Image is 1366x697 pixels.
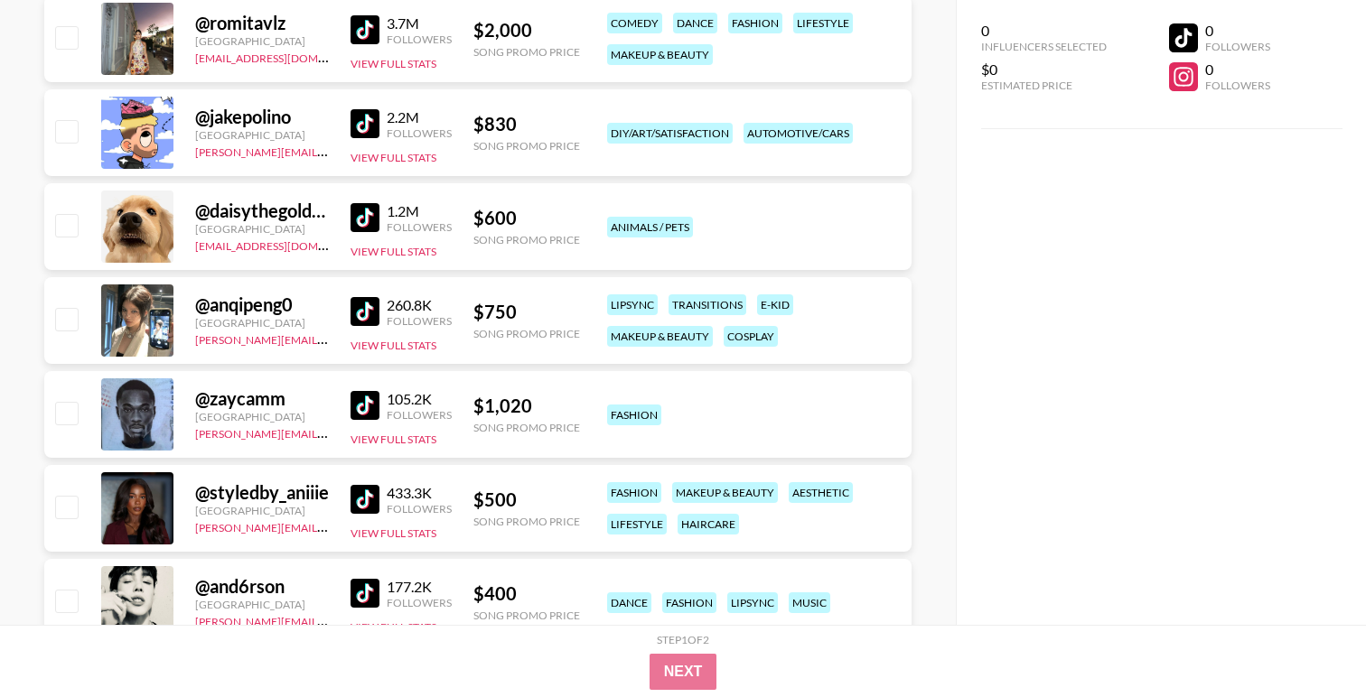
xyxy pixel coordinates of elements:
[351,297,379,326] img: TikTok
[789,482,853,503] div: aesthetic
[669,294,746,315] div: transitions
[473,45,580,59] div: Song Promo Price
[727,592,778,613] div: lipsync
[195,330,463,347] a: [PERSON_NAME][EMAIL_ADDRESS][DOMAIN_NAME]
[195,200,329,222] div: @ daisythegoldiee
[351,526,436,540] button: View Full Stats
[351,245,436,258] button: View Full Stats
[195,423,548,441] a: [PERSON_NAME][EMAIL_ADDRESS][PERSON_NAME][DOMAIN_NAME]
[195,517,463,534] a: [PERSON_NAME][EMAIL_ADDRESS][DOMAIN_NAME]
[678,514,739,534] div: haircare
[981,79,1107,92] div: Estimated Price
[607,326,713,347] div: makeup & beauty
[351,432,436,446] button: View Full Stats
[195,575,329,598] div: @ and6rson
[650,654,717,690] button: Next
[195,128,329,142] div: [GEOGRAPHIC_DATA]
[473,327,580,340] div: Song Promo Price
[351,203,379,232] img: TikTok
[728,13,782,33] div: fashion
[981,22,1107,40] div: 0
[387,126,452,140] div: Followers
[724,326,778,347] div: cosplay
[351,57,436,70] button: View Full Stats
[1205,40,1270,53] div: Followers
[473,515,580,528] div: Song Promo Price
[195,34,329,48] div: [GEOGRAPHIC_DATA]
[473,113,580,135] div: $ 830
[473,19,580,42] div: $ 2,000
[473,207,580,229] div: $ 600
[351,579,379,608] img: TikTok
[657,633,709,646] div: Step 1 of 2
[473,233,580,246] div: Song Promo Price
[195,481,329,504] div: @ styledby_aniiie
[473,139,580,153] div: Song Promo Price
[662,592,716,613] div: fashion
[607,13,662,33] div: comedy
[789,592,830,613] div: music
[387,596,452,609] div: Followers
[473,488,580,511] div: $ 500
[387,502,452,516] div: Followers
[473,421,580,434] div: Song Promo Price
[387,33,452,46] div: Followers
[195,410,329,423] div: [GEOGRAPHIC_DATA]
[607,482,661,503] div: fashion
[351,151,436,164] button: View Full Stats
[981,60,1107,79] div: $0
[195,142,548,159] a: [PERSON_NAME][EMAIL_ADDRESS][PERSON_NAME][DOMAIN_NAME]
[387,484,452,502] div: 433.3K
[473,609,580,622] div: Song Promo Price
[1205,79,1270,92] div: Followers
[607,514,667,534] div: lifestyle
[351,109,379,138] img: TikTok
[351,620,436,634] button: View Full Stats
[195,504,329,517] div: [GEOGRAPHIC_DATA]
[195,598,329,611] div: [GEOGRAPHIC_DATA]
[607,592,651,613] div: dance
[981,40,1107,53] div: Influencers Selected
[387,296,452,314] div: 260.8K
[607,294,658,315] div: lipsync
[793,13,853,33] div: lifestyle
[195,293,329,316] div: @ anqipeng0
[607,44,713,65] div: makeup & beauty
[672,482,778,503] div: makeup & beauty
[473,301,580,323] div: $ 750
[757,294,793,315] div: e-kid
[473,582,580,605] div: $ 400
[351,391,379,420] img: TikTok
[387,578,452,596] div: 177.2K
[351,339,436,352] button: View Full Stats
[387,108,452,126] div: 2.2M
[195,106,329,128] div: @ jakepolino
[744,123,853,144] div: automotive/cars
[607,217,693,237] div: animals / pets
[1276,607,1344,675] iframe: Drift Widget Chat Controller
[351,15,379,44] img: TikTok
[195,387,329,410] div: @ zaycamm
[195,316,329,330] div: [GEOGRAPHIC_DATA]
[387,314,452,328] div: Followers
[195,611,634,628] a: [PERSON_NAME][EMAIL_ADDRESS][PERSON_NAME][PERSON_NAME][DOMAIN_NAME]
[673,13,717,33] div: dance
[387,202,452,220] div: 1.2M
[387,408,452,422] div: Followers
[195,222,329,236] div: [GEOGRAPHIC_DATA]
[607,123,733,144] div: diy/art/satisfaction
[607,404,661,425] div: fashion
[473,395,580,417] div: $ 1,020
[387,390,452,408] div: 105.2K
[195,12,329,34] div: @ romitavlz
[195,48,377,65] a: [EMAIL_ADDRESS][DOMAIN_NAME]
[1205,22,1270,40] div: 0
[387,14,452,33] div: 3.7M
[1205,60,1270,79] div: 0
[351,485,379,514] img: TikTok
[387,220,452,234] div: Followers
[195,236,377,253] a: [EMAIL_ADDRESS][DOMAIN_NAME]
